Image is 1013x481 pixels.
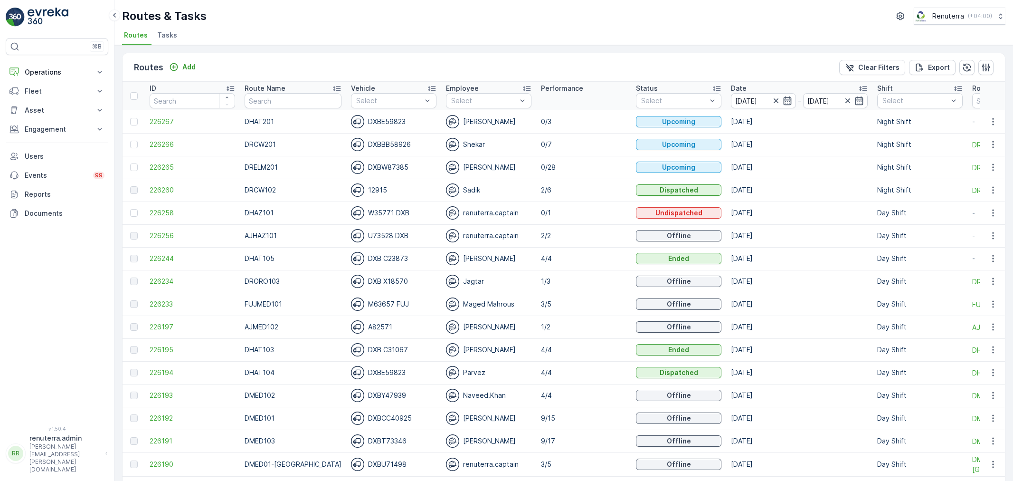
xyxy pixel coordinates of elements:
span: Tasks [157,30,177,40]
img: svg%3e [351,161,364,174]
img: svg%3e [351,115,364,128]
div: Toggle Row Selected [130,186,138,194]
button: Offline [636,276,721,287]
p: DHAZ101 [245,208,341,218]
img: svg%3e [351,138,364,151]
p: DMED101 [245,414,341,423]
img: svg%3e [351,434,364,448]
div: M63657 FUJ [351,298,436,311]
p: DHAT104 [245,368,341,377]
img: svg%3e [446,206,459,220]
p: renuterra.admin [29,433,101,443]
div: Toggle Row Selected [130,141,138,148]
button: Upcoming [636,162,721,173]
p: Day Shift [877,254,963,263]
span: 226234 [150,277,235,286]
button: Ended [636,344,721,356]
p: Upcoming [662,140,695,149]
td: [DATE] [726,110,872,133]
div: RR [8,446,23,461]
td: [DATE] [726,338,872,361]
button: Asset [6,101,108,120]
p: 99 [95,172,103,179]
img: svg%3e [446,183,459,197]
button: Fleet [6,82,108,101]
img: svg%3e [446,458,459,471]
img: svg%3e [446,161,459,174]
a: 226193 [150,391,235,400]
input: dd/mm/yyyy [803,93,868,108]
img: logo_light-DOdMpM7g.png [28,8,68,27]
td: [DATE] [726,179,872,202]
div: [PERSON_NAME] [446,161,531,174]
div: Toggle Row Selected [130,346,138,354]
p: 2/6 [541,185,626,195]
p: Shift [877,84,893,93]
div: [PERSON_NAME] [446,434,531,448]
p: Day Shift [877,368,963,377]
p: Offline [667,231,691,240]
p: 0/1 [541,208,626,218]
img: logo [6,8,25,27]
p: 4/4 [541,391,626,400]
a: 226267 [150,117,235,126]
p: DRELM201 [245,163,341,172]
p: Offline [667,299,691,309]
span: 226197 [150,322,235,332]
p: DHAT103 [245,345,341,355]
p: Day Shift [877,436,963,446]
div: renuterra.captain [446,206,531,220]
div: Toggle Row Selected [130,414,138,422]
div: DXB X18570 [351,275,436,288]
a: 226190 [150,460,235,469]
p: Employee [446,84,479,93]
p: FUJMED101 [245,299,341,309]
img: svg%3e [351,183,364,197]
p: DRORO103 [245,277,341,286]
p: Operations [25,67,89,77]
p: Night Shift [877,117,963,126]
p: DMED103 [245,436,341,446]
div: Toggle Row Selected [130,118,138,125]
button: Ended [636,253,721,264]
div: Toggle Row Selected [130,255,138,262]
div: Toggle Row Selected [130,369,138,376]
button: Add [165,61,199,73]
p: DRCW201 [245,140,341,149]
span: 226265 [150,163,235,172]
p: DMED102 [245,391,341,400]
button: Upcoming [636,116,721,127]
p: Vehicle [351,84,375,93]
td: [DATE] [726,202,872,224]
p: Day Shift [877,231,963,240]
p: DRCW102 [245,185,341,195]
div: DXBY47939 [351,389,436,402]
div: A82571 [351,320,436,334]
div: DXBW87385 [351,161,436,174]
div: Naveed.Khan [446,389,531,402]
a: 226192 [150,414,235,423]
input: Search [150,93,235,108]
p: Offline [667,391,691,400]
p: Upcoming [662,163,695,172]
div: DXBE59823 [351,115,436,128]
div: Parvez [446,366,531,379]
img: svg%3e [351,320,364,334]
p: Day Shift [877,345,963,355]
p: Clear Filters [858,63,899,72]
p: 4/4 [541,254,626,263]
a: 226194 [150,368,235,377]
p: Select [451,96,517,106]
div: Toggle Row Selected [130,209,138,217]
span: 226191 [150,436,235,446]
img: svg%3e [351,366,364,379]
span: 226244 [150,254,235,263]
a: 226260 [150,185,235,195]
p: DHAT105 [245,254,341,263]
p: [PERSON_NAME][EMAIL_ADDRESS][PERSON_NAME][DOMAIN_NAME] [29,443,101,473]
p: Route Name [245,84,285,93]
p: Day Shift [877,460,963,469]
img: svg%3e [351,275,364,288]
p: 0/3 [541,117,626,126]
